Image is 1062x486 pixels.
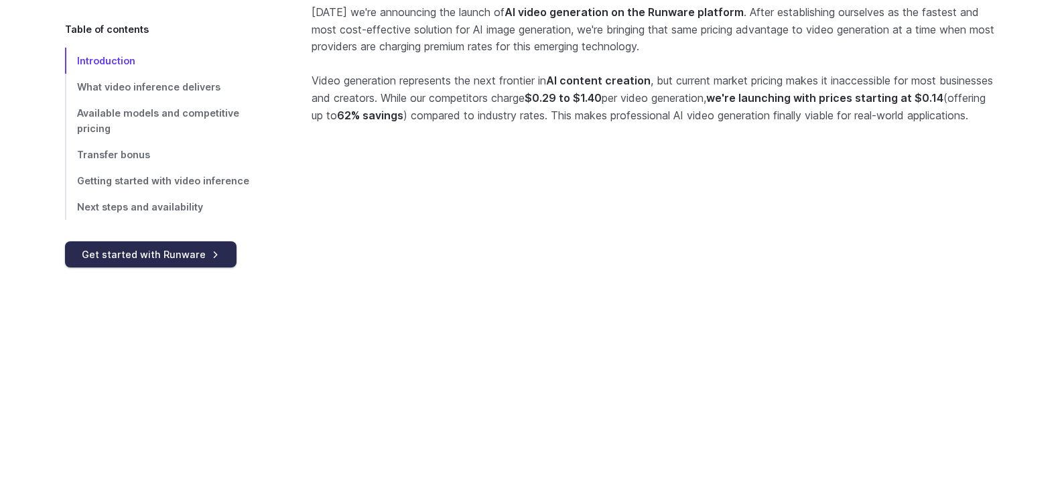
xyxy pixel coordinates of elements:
span: Table of contents [65,21,149,37]
span: Getting started with video inference [77,175,249,186]
a: Get started with Runware [65,241,237,267]
span: What video inference delivers [77,81,220,93]
p: Video generation represents the next frontier in , but current market pricing makes it inaccessib... [312,72,998,124]
p: [DATE] we're announcing the launch of . After establishing ourselves as the fastest and most cost... [312,4,998,56]
a: Getting started with video inference [65,168,269,194]
strong: $0.29 to $1.40 [525,91,602,105]
span: Next steps and availability [77,201,203,212]
a: Transfer bonus [65,141,269,168]
span: Introduction [77,55,135,66]
a: What video inference delivers [65,74,269,100]
strong: AI video generation on the Runware platform [505,5,744,19]
span: Transfer bonus [77,149,150,160]
a: Available models and competitive pricing [65,100,269,141]
strong: AI content creation [546,74,651,87]
a: Next steps and availability [65,194,269,220]
span: Available models and competitive pricing [77,107,239,134]
strong: 62% savings [337,109,403,122]
a: Introduction [65,48,269,74]
strong: we're launching with prices starting at $0.14 [706,91,943,105]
